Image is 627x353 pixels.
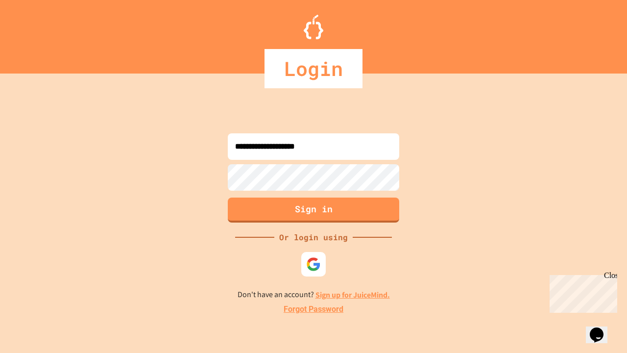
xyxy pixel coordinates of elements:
iframe: chat widget [586,314,617,343]
div: Or login using [274,231,353,243]
div: Chat with us now!Close [4,4,68,62]
iframe: chat widget [546,271,617,313]
div: Login [265,49,362,88]
img: Logo.svg [304,15,323,39]
a: Forgot Password [284,303,343,315]
a: Sign up for JuiceMind. [315,290,390,300]
img: google-icon.svg [306,257,321,272]
button: Sign in [228,198,399,223]
p: Don't have an account? [238,289,390,301]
